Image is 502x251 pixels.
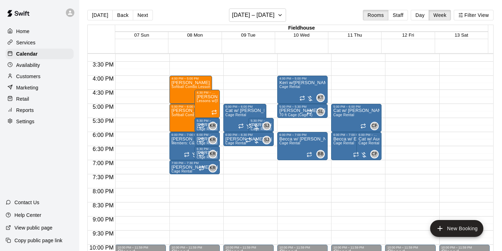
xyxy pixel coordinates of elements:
[370,150,379,158] div: Caitlyn Fallon
[279,246,326,249] div: 10:00 PM – 11:59 PM
[232,10,275,20] h6: [DATE] – [DATE]
[169,76,212,104] div: 4:00 PM – 5:00 PM: Mia w/ Hayden
[430,220,483,237] button: add
[262,136,271,144] div: Sarah Jackson
[277,104,328,118] div: 5:00 PM – 5:30 PM: sam w claire
[402,32,414,38] button: 12 Fri
[199,151,204,158] span: Recurring event
[6,60,74,70] a: Availability
[229,8,286,22] button: [DATE] – [DATE]
[91,160,116,166] span: 7:00 PM
[91,132,116,138] span: 6:00 PM
[331,132,374,160] div: 6:00 PM – 7:00 PM: Becca w/ Emma
[172,141,227,145] span: Members: Cage Rental w/Lesson
[454,32,468,38] span: 13 Sat
[318,94,323,101] span: KT
[211,164,217,172] span: Kevin Reyes
[353,152,359,158] span: Recurring event
[16,50,38,57] p: Calendar
[333,141,354,145] span: Cage Rental
[197,155,217,159] span: Cage Rental
[372,123,378,130] span: CF
[316,108,325,116] div: Samantha Laliberte
[441,246,488,249] div: 10:00 PM – 11:59 PM
[279,113,312,117] span: 70 ft Cage (Cage 4)
[225,133,272,137] div: 6:00 PM – 6:30 PM
[16,62,40,69] p: Availability
[6,116,74,127] a: Settings
[134,32,149,38] span: 07 Sun
[360,123,366,130] span: Recurring event
[265,122,271,130] span: Sarah Jackson
[115,25,488,32] div: Fieldhouse
[318,108,323,115] span: SL
[359,141,379,145] span: Cage Rental
[210,123,216,130] span: KR
[194,90,220,118] div: 4:30 PM – 5:30 PM: Shayla w/ violet
[211,136,217,144] span: Kevin Reyes
[277,76,328,104] div: 4:00 PM – 5:00 PM: Keri w/Sam
[306,109,312,116] span: Recurring event
[6,82,74,93] div: Marketing
[279,85,300,89] span: Cage Rental
[359,133,380,137] div: 6:00 PM – 7:00 PM
[6,49,74,59] a: Calendar
[319,108,325,116] span: Samantha Laliberte
[16,107,34,114] p: Reports
[194,146,220,160] div: 6:30 PM – 7:00 PM: Kevin w/Blythe
[6,37,74,48] div: Services
[91,217,116,222] span: 9:00 PM
[117,246,163,249] div: 10:00 PM – 11:59 PM
[172,85,210,89] span: Softball Combo Lesson
[241,32,255,38] button: 09 Tue
[91,90,116,96] span: 4:30 PM
[372,151,378,158] span: CF
[16,39,36,46] p: Services
[197,147,218,151] div: 6:30 PM – 7:00 PM
[91,231,116,237] span: 9:30 PM
[454,10,493,20] button: Filter View
[14,212,41,219] p: Help Center
[209,136,217,144] div: Kevin Reyes
[172,113,210,117] span: Softball Combo Lesson
[6,94,74,104] a: Retail
[172,77,210,80] div: 4:00 PM – 5:00 PM
[293,32,310,38] button: 10 Wed
[316,94,325,102] div: Keri Tarro
[16,95,29,102] p: Retail
[197,99,255,103] span: Lessons w/[PERSON_NAME] (1hr)
[91,188,116,194] span: 8:00 PM
[363,10,388,20] button: Rooms
[14,199,39,206] p: Contact Us
[211,122,217,130] span: Kevin Reyes
[210,137,216,144] span: KR
[279,133,326,137] div: 6:00 PM – 7:00 PM
[16,73,41,80] p: Customers
[318,151,324,158] span: BB
[357,132,382,160] div: 6:00 PM – 7:00 PM: Cat w/ Auden
[197,133,218,137] div: 6:00 PM – 6:30 PM
[248,118,274,132] div: 5:30 PM – 6:00 PM: Sarah w/ Alexia
[210,151,216,158] span: KR
[172,105,210,108] div: 5:00 PM – 6:00 PM
[197,91,218,94] div: 4:30 PM – 5:30 PM
[299,95,305,102] span: Recurring event
[91,146,116,152] span: 6:30 PM
[6,71,74,82] div: Customers
[16,118,35,125] p: Settings
[348,32,362,38] span: 11 Thu
[199,123,204,130] span: Recurring event
[387,246,433,249] div: 10:00 PM – 11:59 PM
[331,104,382,132] div: 5:00 PM – 6:00 PM: Cat w/ Squillante
[197,141,217,145] span: Cage Rental
[6,26,74,37] a: Home
[210,165,216,172] span: KR
[172,246,218,249] div: 10:00 PM – 11:59 PM
[306,152,312,158] span: Recurring event
[91,62,116,68] span: 3:30 PM
[6,105,74,115] a: Reports
[169,104,212,132] div: 5:00 PM – 6:00 PM: Mia w/ Harper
